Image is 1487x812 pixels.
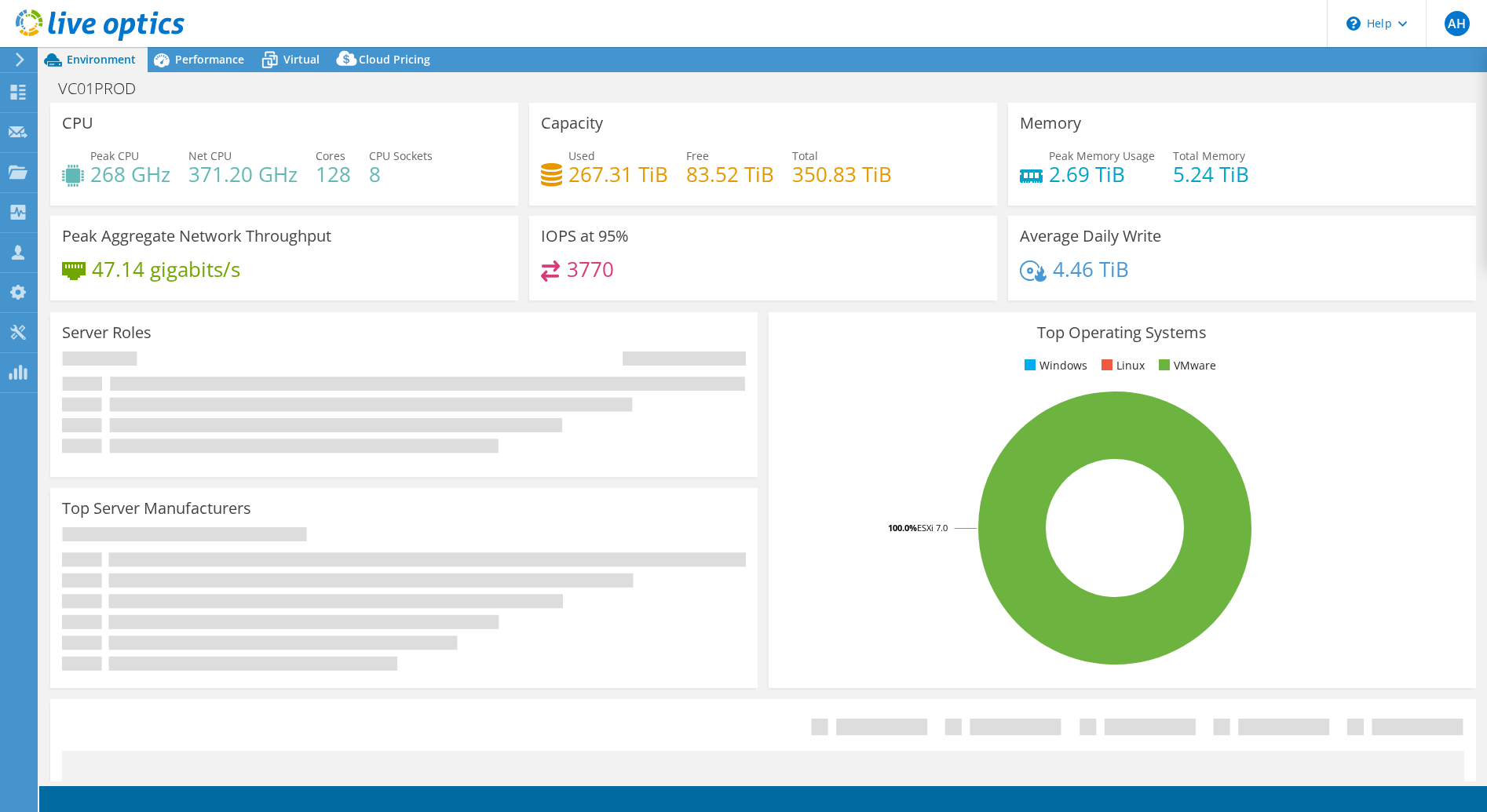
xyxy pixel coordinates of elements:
span: Cloud Pricing [359,52,430,67]
span: Peak CPU [90,148,139,163]
h3: Peak Aggregate Network Throughput [62,228,331,245]
h4: 4.46 TiB [1053,260,1129,278]
span: AH [1445,11,1470,36]
li: Linux [1098,357,1145,374]
h3: Memory [1020,115,1081,132]
h4: 268 GHz [90,166,170,183]
span: CPU Sockets [369,148,433,163]
h4: 371.20 GHz [188,166,298,183]
span: Free [686,148,709,163]
h4: 350.83 TiB [792,166,892,183]
span: Environment [67,52,136,67]
span: Total [792,148,818,163]
span: Net CPU [188,148,232,163]
h3: Top Server Manufacturers [62,500,251,517]
span: Performance [175,52,244,67]
span: Virtual [283,52,320,67]
tspan: ESXi 7.0 [917,522,948,533]
h3: Top Operating Systems [780,324,1464,341]
h4: 267.31 TiB [568,166,668,183]
h4: 83.52 TiB [686,166,774,183]
tspan: 100.0% [888,522,917,533]
span: Peak Memory Usage [1049,148,1155,163]
h3: Average Daily Write [1020,228,1161,245]
h4: 2.69 TiB [1049,166,1155,183]
h4: 47.14 gigabits/s [92,260,240,278]
h3: Capacity [541,115,603,132]
h4: 8 [369,166,433,183]
svg: \n [1346,16,1361,31]
li: VMware [1155,357,1216,374]
h3: CPU [62,115,93,132]
h4: 3770 [567,260,614,278]
span: Total Memory [1173,148,1245,163]
li: Windows [1021,357,1087,374]
h3: Server Roles [62,324,152,341]
span: Used [568,148,595,163]
h1: VC01PROD [51,80,160,97]
h4: 128 [316,166,351,183]
h3: IOPS at 95% [541,228,629,245]
span: Cores [316,148,345,163]
h4: 5.24 TiB [1173,166,1249,183]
